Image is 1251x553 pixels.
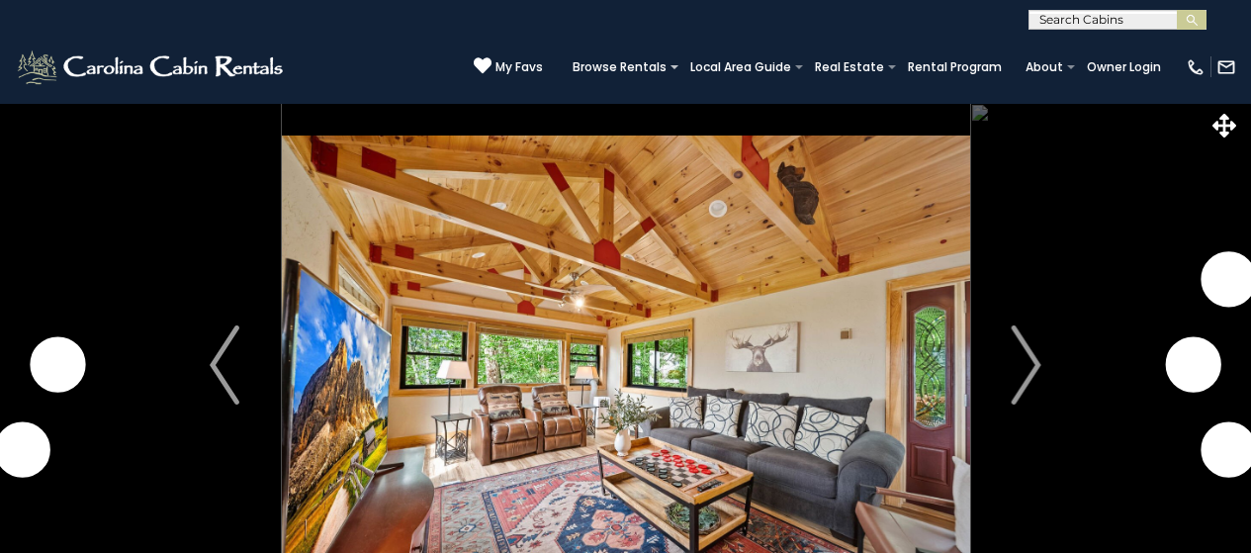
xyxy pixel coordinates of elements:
[15,47,289,87] img: White-1-2.png
[1186,57,1206,77] img: phone-regular-white.png
[563,53,676,81] a: Browse Rentals
[1216,57,1236,77] img: mail-regular-white.png
[1012,325,1041,405] img: arrow
[495,58,543,76] span: My Favs
[474,56,543,77] a: My Favs
[1016,53,1073,81] a: About
[805,53,894,81] a: Real Estate
[1077,53,1171,81] a: Owner Login
[898,53,1012,81] a: Rental Program
[680,53,801,81] a: Local Area Guide
[210,325,239,405] img: arrow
